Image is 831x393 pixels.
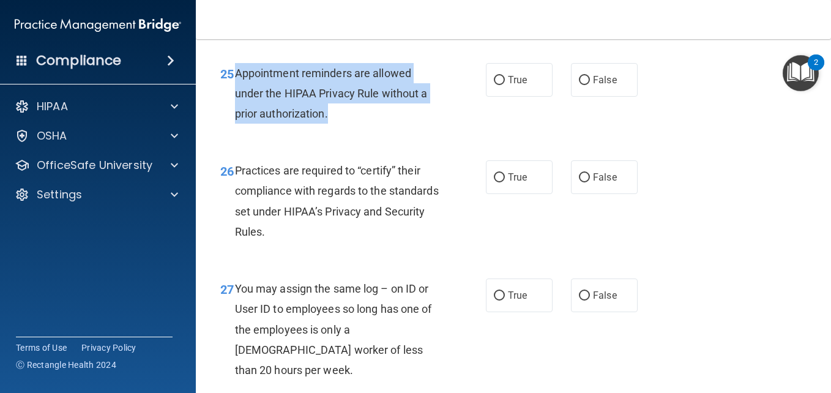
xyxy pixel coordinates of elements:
[37,129,67,143] p: OSHA
[494,291,505,301] input: True
[15,13,181,37] img: PMB logo
[220,67,234,81] span: 25
[235,67,428,120] span: Appointment reminders are allowed under the HIPAA Privacy Rule without a prior authorization.
[81,342,136,354] a: Privacy Policy
[220,282,234,297] span: 27
[593,74,617,86] span: False
[508,74,527,86] span: True
[37,187,82,202] p: Settings
[593,290,617,301] span: False
[494,173,505,182] input: True
[16,359,116,371] span: Ⓒ Rectangle Health 2024
[814,62,818,78] div: 2
[220,164,234,179] span: 26
[15,158,178,173] a: OfficeSafe University
[15,129,178,143] a: OSHA
[235,164,439,238] span: Practices are required to “certify” their compliance with regards to the standards set under HIPA...
[508,171,527,183] span: True
[15,99,178,114] a: HIPAA
[36,52,121,69] h4: Compliance
[508,290,527,301] span: True
[15,187,178,202] a: Settings
[37,99,68,114] p: HIPAA
[16,342,67,354] a: Terms of Use
[235,282,432,376] span: You may assign the same log – on ID or User ID to employees so long has one of the employees is o...
[494,76,505,85] input: True
[593,171,617,183] span: False
[579,173,590,182] input: False
[37,158,152,173] p: OfficeSafe University
[579,76,590,85] input: False
[783,55,819,91] button: Open Resource Center, 2 new notifications
[579,291,590,301] input: False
